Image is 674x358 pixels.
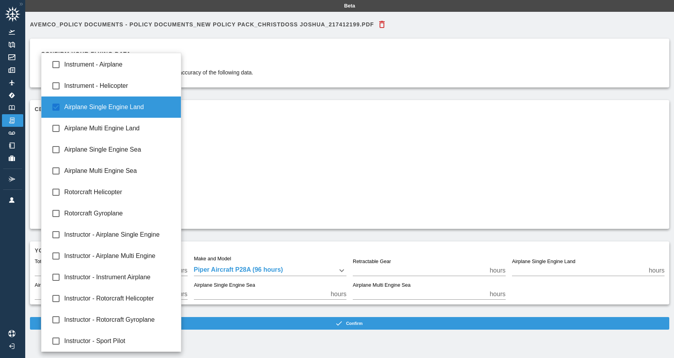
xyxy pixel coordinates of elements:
span: Airplane Single Engine Land [64,102,175,112]
span: Rotorcraft Helicopter [64,187,175,197]
span: Instructor - Airplane Multi Engine [64,251,175,261]
span: Instrument - Helicopter [64,81,175,91]
span: Rotorcraft Gyroplane [64,209,175,218]
span: Instructor - Rotorcraft Gyroplane [64,315,175,325]
span: Instrument - Airplane [64,60,175,69]
span: Instructor - Instrument Airplane [64,273,175,282]
span: Instructor - Airplane Single Engine [64,230,175,239]
span: Airplane Multi Engine Land [64,124,175,133]
span: Airplane Multi Engine Sea [64,166,175,176]
span: Instructor - Sport Pilot [64,336,175,346]
span: Airplane Single Engine Sea [64,145,175,154]
span: Instructor - Rotorcraft Helicopter [64,294,175,303]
